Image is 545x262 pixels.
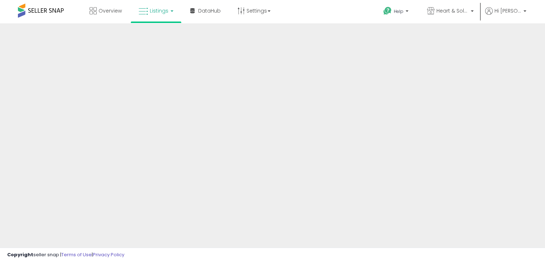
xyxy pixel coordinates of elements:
[150,7,168,14] span: Listings
[99,7,122,14] span: Overview
[485,7,526,23] a: Hi [PERSON_NAME]
[394,8,403,14] span: Help
[93,251,124,258] a: Privacy Policy
[378,1,416,23] a: Help
[494,7,521,14] span: Hi [PERSON_NAME]
[383,6,392,15] i: Get Help
[198,7,221,14] span: DataHub
[7,252,124,258] div: seller snap | |
[61,251,92,258] a: Terms of Use
[436,7,469,14] span: Heart & Sole Trading
[7,251,33,258] strong: Copyright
